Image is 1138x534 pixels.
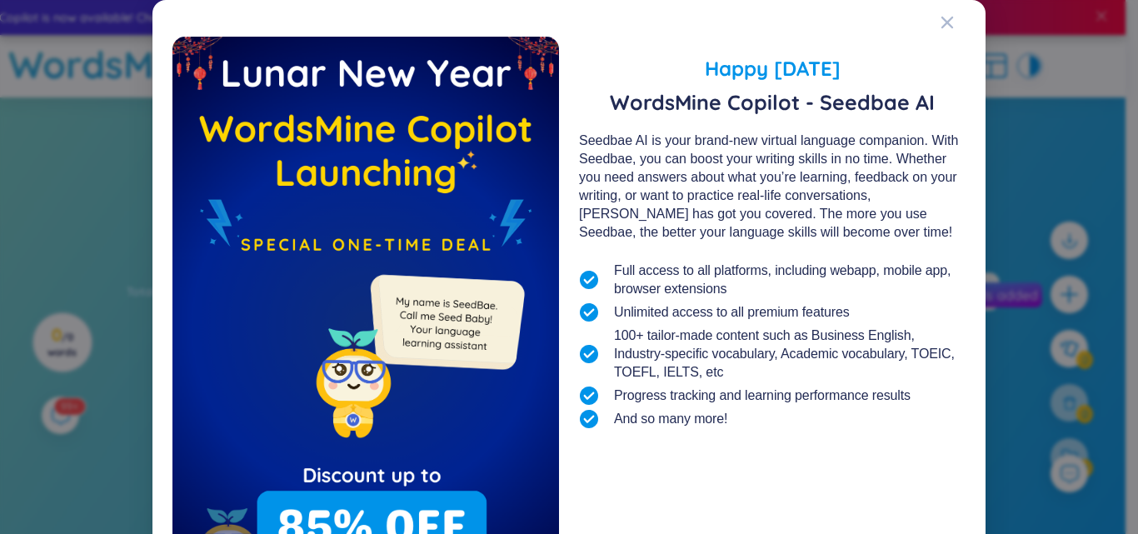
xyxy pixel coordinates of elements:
[362,241,528,407] img: minionSeedbaeMessage.35ffe99e.png
[614,387,911,405] span: Progress tracking and learning performance results
[579,132,966,242] div: Seedbae AI is your brand-new virtual language companion. With Seedbae, you can boost your writing...
[614,303,850,322] span: Unlimited access to all premium features
[614,327,966,382] span: 100+ tailor-made content such as Business English, Industry-specific vocabulary, Academic vocabul...
[614,262,966,298] span: Full access to all platforms, including webapp, mobile app, browser extensions
[579,53,966,83] span: Happy [DATE]
[614,410,727,428] span: And so many more!
[579,90,966,115] span: WordsMine Copilot - Seedbae AI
